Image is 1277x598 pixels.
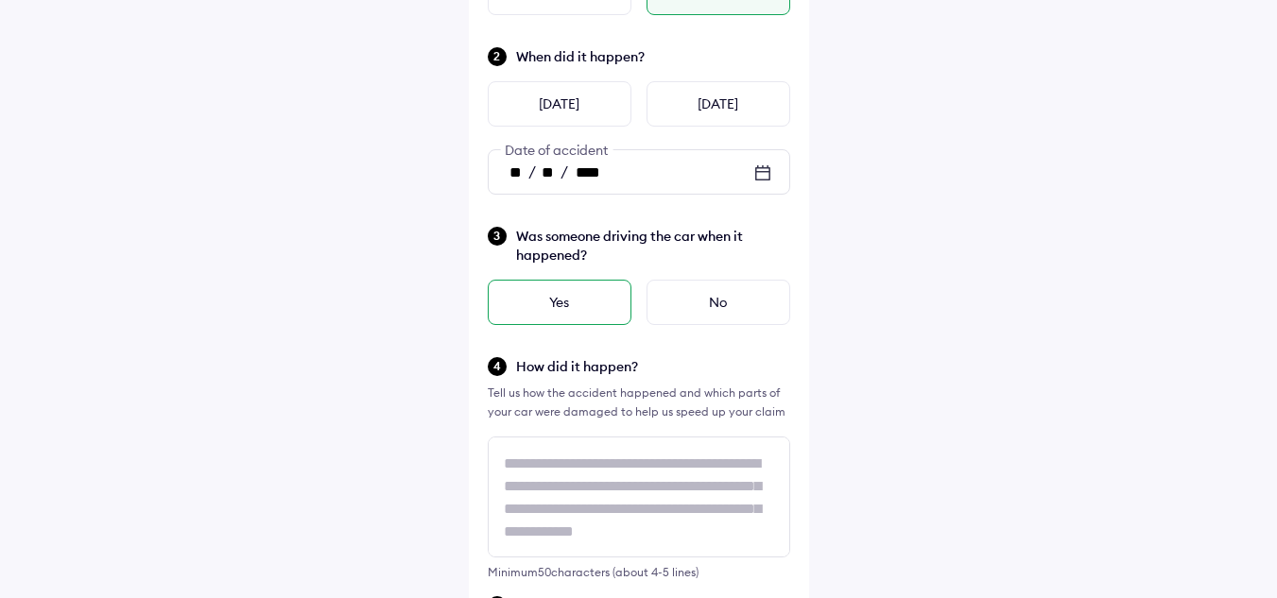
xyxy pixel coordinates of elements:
[647,280,790,325] div: No
[500,142,613,159] span: Date of accident
[488,280,631,325] div: Yes
[528,162,536,180] span: /
[516,357,790,376] span: How did it happen?
[647,81,790,127] div: [DATE]
[516,227,790,265] span: Was someone driving the car when it happened?
[488,565,790,579] div: Minimum 50 characters (about 4-5 lines)
[516,47,790,66] span: When did it happen?
[488,81,631,127] div: [DATE]
[488,384,790,421] div: Tell us how the accident happened and which parts of your car were damaged to help us speed up yo...
[561,162,568,180] span: /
